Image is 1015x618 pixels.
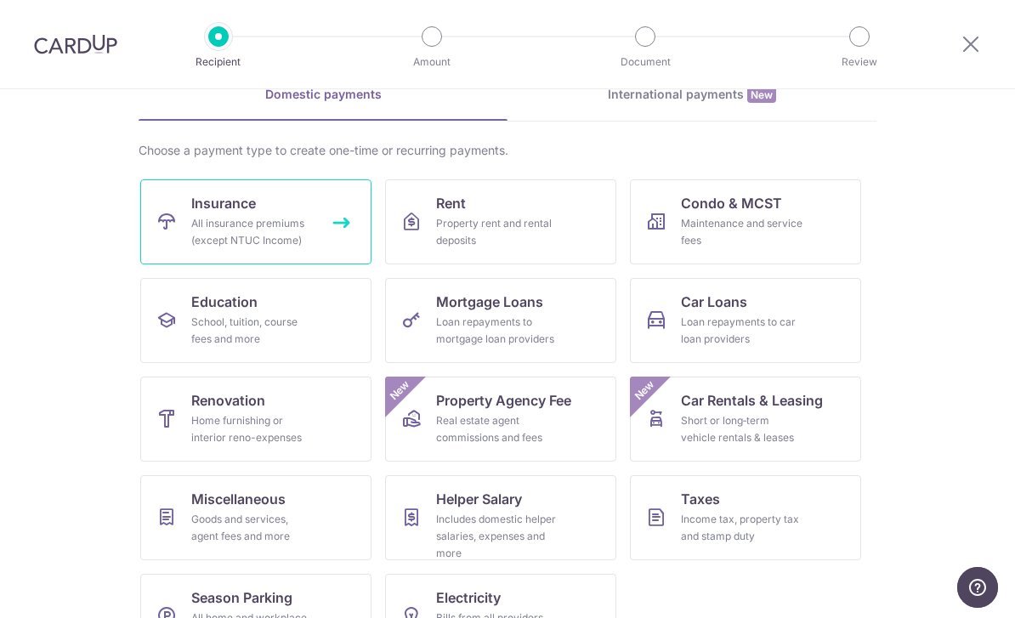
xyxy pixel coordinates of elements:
[140,179,371,264] a: InsuranceAll insurance premiums (except NTUC Income)
[797,54,922,71] p: Review
[385,377,616,462] a: Property Agency FeeReal estate agent commissions and feesNew
[630,377,861,462] a: Car Rentals & LeasingShort or long‑term vehicle rentals & leasesNew
[582,54,708,71] p: Document
[191,292,258,312] span: Education
[681,215,803,249] div: Maintenance and service fees
[385,179,616,264] a: RentProperty rent and rental deposits
[140,377,371,462] a: RenovationHome furnishing or interior reno-expenses
[436,489,522,509] span: Helper Salary
[191,587,292,608] span: Season Parking
[191,215,314,249] div: All insurance premiums (except NTUC Income)
[681,390,823,411] span: Car Rentals & Leasing
[747,87,776,103] span: New
[140,278,371,363] a: EducationSchool, tuition, course fees and more
[191,489,286,509] span: Miscellaneous
[156,54,281,71] p: Recipient
[436,292,543,312] span: Mortgage Loans
[436,314,559,348] div: Loan repayments to mortgage loan providers
[630,278,861,363] a: Car LoansLoan repayments to car loan providers
[139,86,507,103] div: Domestic payments
[681,412,803,446] div: Short or long‑term vehicle rentals & leases
[436,390,571,411] span: Property Agency Fee
[34,34,117,54] img: CardUp
[385,475,616,560] a: Helper SalaryIncludes domestic helper salaries, expenses and more
[436,193,466,213] span: Rent
[191,511,314,545] div: Goods and services, agent fees and more
[386,377,414,405] span: New
[957,567,998,609] iframe: Opens a widget where you can find more information
[191,193,256,213] span: Insurance
[191,412,314,446] div: Home furnishing or interior reno-expenses
[436,587,501,608] span: Electricity
[681,511,803,545] div: Income tax, property tax and stamp duty
[140,475,371,560] a: MiscellaneousGoods and services, agent fees and more
[681,314,803,348] div: Loan repayments to car loan providers
[369,54,495,71] p: Amount
[507,86,876,104] div: International payments
[681,292,747,312] span: Car Loans
[139,142,876,159] div: Choose a payment type to create one-time or recurring payments.
[191,314,314,348] div: School, tuition, course fees and more
[436,412,559,446] div: Real estate agent commissions and fees
[436,215,559,249] div: Property rent and rental deposits
[631,377,659,405] span: New
[191,390,265,411] span: Renovation
[385,278,616,363] a: Mortgage LoansLoan repayments to mortgage loan providers
[436,511,559,562] div: Includes domestic helper salaries, expenses and more
[630,179,861,264] a: Condo & MCSTMaintenance and service fees
[630,475,861,560] a: TaxesIncome tax, property tax and stamp duty
[681,193,782,213] span: Condo & MCST
[681,489,720,509] span: Taxes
